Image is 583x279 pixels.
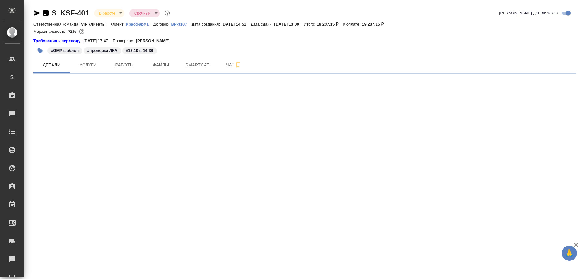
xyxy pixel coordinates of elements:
[83,48,121,53] span: проверка ЛКА
[33,22,81,26] p: Ответственная команда:
[132,11,152,16] button: Срочный
[68,29,77,34] p: 72%
[499,10,560,16] span: [PERSON_NAME] детали заказа
[47,48,83,53] span: GMP шаблон
[52,9,89,17] a: S_KSF-401
[94,9,124,17] div: В работе
[126,21,153,26] a: Красфарма
[113,38,136,44] p: Проверено:
[153,22,171,26] p: Договор:
[42,9,49,17] button: Скопировать ссылку
[343,22,362,26] p: К оплате:
[33,38,83,44] div: Нажми, чтобы открыть папку с инструкцией
[562,246,577,261] button: 🙏
[221,22,251,26] p: [DATE] 14:51
[33,38,83,44] a: Требования к переводу:
[304,22,317,26] p: Итого:
[171,22,192,26] p: ВР-3107
[163,9,171,17] button: Доп статусы указывают на важность/срочность заказа
[110,22,126,26] p: Клиент:
[51,48,79,54] p: #GMP шаблон
[317,22,343,26] p: 19 237,15 ₽
[362,22,388,26] p: 19 237,15 ₽
[87,48,117,54] p: #проверка ЛКА
[146,61,176,69] span: Файлы
[33,44,47,57] button: Добавить тэг
[192,22,221,26] p: Дата создания:
[33,9,41,17] button: Скопировать ссылку для ЯМессенджера
[564,247,574,260] span: 🙏
[122,48,158,53] span: 13.10 в 14:30
[136,38,174,44] p: [PERSON_NAME]
[33,29,68,34] p: Маржинальность:
[129,9,160,17] div: В работе
[234,61,242,69] svg: Подписаться
[219,61,248,69] span: Чат
[126,22,153,26] p: Красфарма
[110,61,139,69] span: Работы
[97,11,117,16] button: В работе
[171,21,192,26] a: ВР-3107
[83,38,113,44] p: [DATE] 17:47
[274,22,304,26] p: [DATE] 13:00
[126,48,153,54] p: #13.10 в 14:30
[251,22,274,26] p: Дата сдачи:
[37,61,66,69] span: Детали
[81,22,110,26] p: VIP клиенты
[183,61,212,69] span: Smartcat
[73,61,103,69] span: Услуги
[78,28,86,36] button: 4506.18 RUB;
